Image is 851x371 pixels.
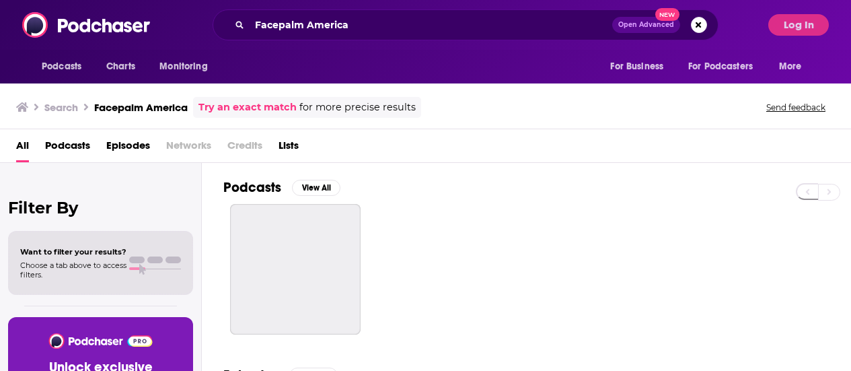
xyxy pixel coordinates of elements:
[679,54,772,79] button: open menu
[44,101,78,114] h3: Search
[618,22,674,28] span: Open Advanced
[198,100,297,115] a: Try an exact match
[601,54,680,79] button: open menu
[292,180,340,196] button: View All
[45,135,90,162] a: Podcasts
[159,57,207,76] span: Monitoring
[16,135,29,162] a: All
[98,54,143,79] a: Charts
[223,179,340,196] a: PodcastsView All
[106,135,150,162] a: Episodes
[227,135,262,162] span: Credits
[20,261,126,279] span: Choose a tab above to access filters.
[779,57,802,76] span: More
[166,135,211,162] span: Networks
[655,8,679,21] span: New
[106,57,135,76] span: Charts
[279,135,299,162] a: Lists
[223,179,281,196] h2: Podcasts
[612,17,680,33] button: Open AdvancedNew
[42,57,81,76] span: Podcasts
[94,101,188,114] h3: Facepalm America
[213,9,718,40] div: Search podcasts, credits, & more...
[762,102,829,113] button: Send feedback
[22,12,151,38] img: Podchaser - Follow, Share and Rate Podcasts
[48,333,153,349] img: Podchaser - Follow, Share and Rate Podcasts
[250,14,612,36] input: Search podcasts, credits, & more...
[150,54,225,79] button: open menu
[770,54,819,79] button: open menu
[610,57,663,76] span: For Business
[768,14,829,36] button: Log In
[20,247,126,257] span: Want to filter your results?
[688,57,753,76] span: For Podcasters
[299,100,416,115] span: for more precise results
[32,54,99,79] button: open menu
[8,198,193,217] h2: Filter By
